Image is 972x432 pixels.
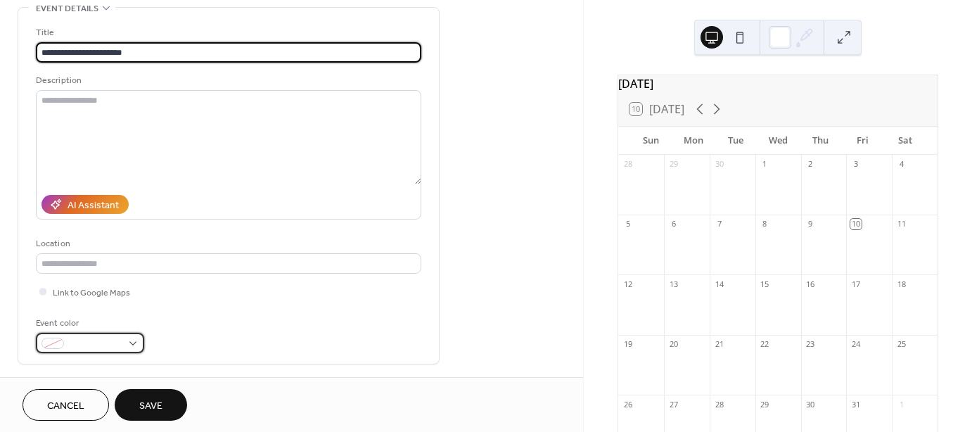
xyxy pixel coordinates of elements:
[68,198,119,213] div: AI Assistant
[714,219,724,229] div: 7
[805,159,816,170] div: 2
[36,25,418,40] div: Title
[805,219,816,229] div: 9
[760,339,770,350] div: 22
[760,279,770,289] div: 15
[714,339,724,350] div: 21
[139,399,162,414] span: Save
[896,399,907,409] div: 1
[714,159,724,170] div: 30
[622,219,633,229] div: 5
[896,339,907,350] div: 25
[714,399,724,409] div: 28
[622,279,633,289] div: 12
[622,399,633,409] div: 26
[618,75,938,92] div: [DATE]
[36,236,418,251] div: Location
[36,73,418,88] div: Description
[23,389,109,421] button: Cancel
[896,219,907,229] div: 11
[760,399,770,409] div: 29
[799,127,841,155] div: Thu
[668,159,679,170] div: 29
[760,219,770,229] div: 8
[805,279,816,289] div: 16
[629,127,672,155] div: Sun
[896,159,907,170] div: 4
[668,279,679,289] div: 13
[714,279,724,289] div: 14
[668,399,679,409] div: 27
[668,219,679,229] div: 6
[36,1,98,16] span: Event details
[850,219,861,229] div: 10
[41,195,129,214] button: AI Assistant
[850,399,861,409] div: 31
[36,316,141,331] div: Event color
[47,399,84,414] span: Cancel
[622,339,633,350] div: 19
[850,279,861,289] div: 17
[115,389,187,421] button: Save
[805,399,816,409] div: 30
[805,339,816,350] div: 23
[757,127,799,155] div: Wed
[622,159,633,170] div: 28
[841,127,883,155] div: Fri
[715,127,757,155] div: Tue
[53,286,130,300] span: Link to Google Maps
[760,159,770,170] div: 1
[668,339,679,350] div: 20
[672,127,714,155] div: Mon
[884,127,926,155] div: Sat
[850,159,861,170] div: 3
[896,279,907,289] div: 18
[850,339,861,350] div: 24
